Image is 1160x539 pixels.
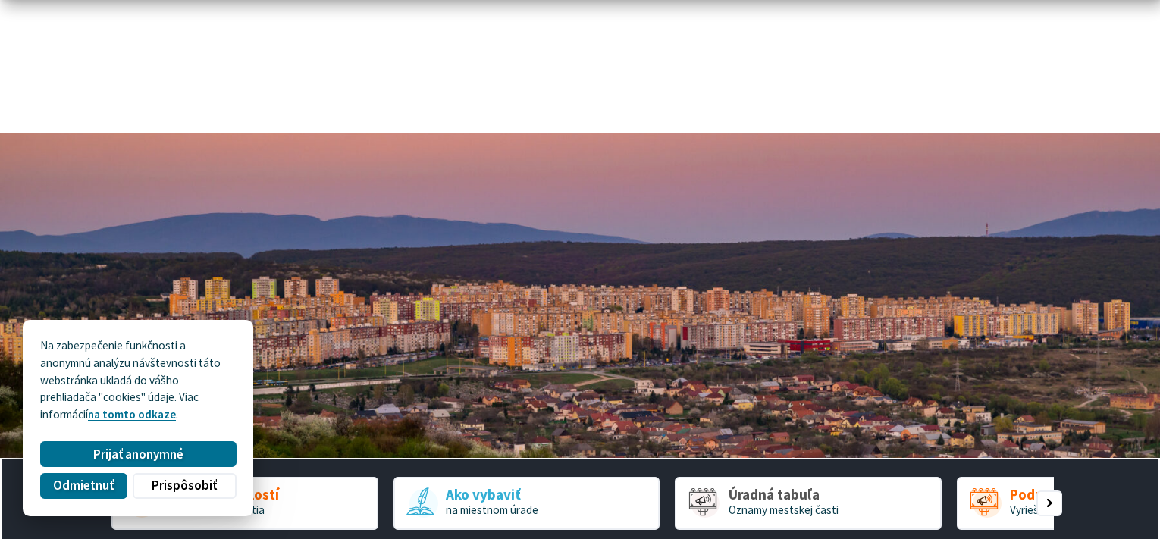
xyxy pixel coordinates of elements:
[675,477,942,530] div: 3 / 5
[40,337,236,424] p: Na zabezpečenie funkčnosti a anonymnú analýzu návštevnosti táto webstránka ukladá do vášho prehli...
[446,503,538,517] span: na miestnom úrade
[1036,490,1062,516] div: Nasledujúci slajd
[729,503,839,517] span: Oznamy mestskej časti
[88,407,176,421] a: na tomto odkaze
[1010,503,1096,517] span: Vyriešme to spolu
[446,487,538,503] span: Ako vybaviť
[393,477,660,530] a: Ako vybaviť na miestnom úrade
[729,487,839,503] span: Úradná tabuľa
[40,473,127,499] button: Odmietnuť
[152,478,217,494] span: Prispôsobiť
[1010,487,1140,503] span: Podnety a sťažnosti
[40,441,236,467] button: Prijať anonymné
[393,477,660,530] div: 2 / 5
[675,477,942,530] a: Úradná tabuľa Oznamy mestskej časti
[93,447,183,462] span: Prijať anonymné
[133,473,236,499] button: Prispôsobiť
[53,478,114,494] span: Odmietnuť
